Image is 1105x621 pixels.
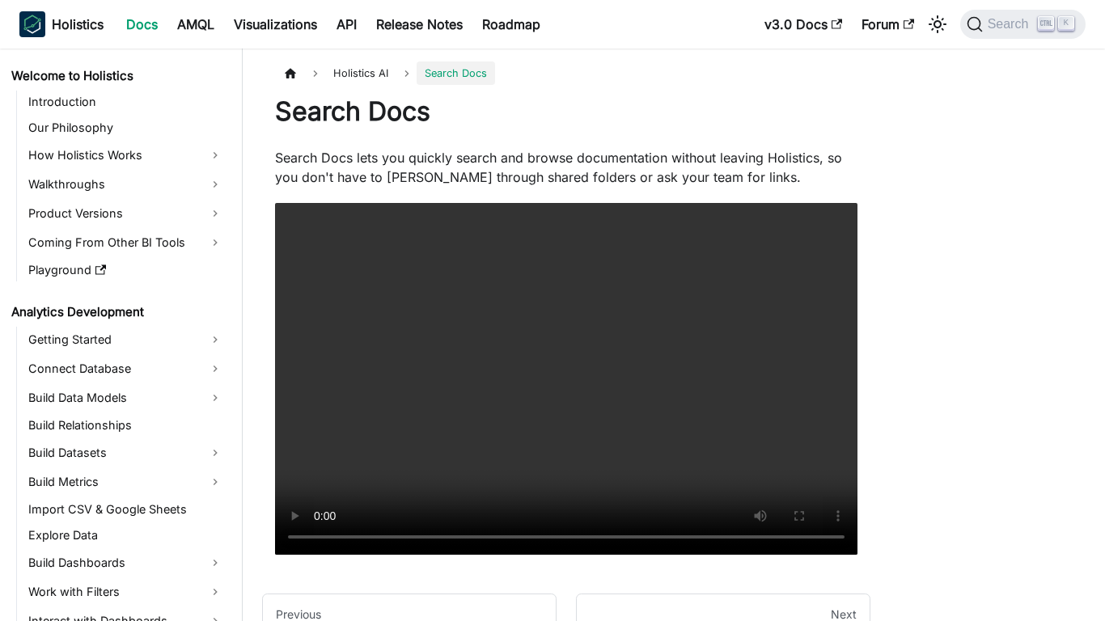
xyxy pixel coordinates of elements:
a: Explore Data [23,524,228,547]
h1: Search Docs [275,95,857,128]
video: Your browser does not support embedding video, but you can . [275,203,857,555]
a: Playground [23,259,228,281]
a: Roadmap [472,11,550,37]
a: Coming From Other BI Tools [23,230,228,256]
span: Holistics AI [325,61,396,85]
a: API [327,11,366,37]
button: Switch between dark and light mode (currently light mode) [925,11,950,37]
a: v3.0 Docs [755,11,852,37]
a: Getting Started [23,327,228,353]
kbd: K [1058,16,1074,31]
span: Search Docs [417,61,495,85]
a: Welcome to Holistics [6,65,228,87]
a: HolisticsHolistics [19,11,104,37]
a: AMQL [167,11,224,37]
a: Build Datasets [23,440,228,466]
a: Introduction [23,91,228,113]
a: Build Relationships [23,414,228,437]
a: Release Notes [366,11,472,37]
a: Our Philosophy [23,116,228,139]
a: Import CSV & Google Sheets [23,498,228,521]
a: Build Dashboards [23,550,228,576]
a: Visualizations [224,11,327,37]
a: Product Versions [23,201,228,226]
a: Docs [116,11,167,37]
a: Work with Filters [23,579,228,605]
span: Search [983,17,1039,32]
img: Holistics [19,11,45,37]
nav: Breadcrumbs [275,61,857,85]
a: Build Data Models [23,385,228,411]
b: Holistics [52,15,104,34]
a: How Holistics Works [23,142,228,168]
a: Walkthroughs [23,171,228,197]
a: Build Metrics [23,469,228,495]
p: Search Docs lets you quickly search and browse documentation without leaving Holistics, so you do... [275,148,857,187]
a: Connect Database [23,356,228,382]
a: Forum [852,11,924,37]
a: Home page [275,61,306,85]
button: Search (Ctrl+K) [960,10,1086,39]
a: Analytics Development [6,301,228,323]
